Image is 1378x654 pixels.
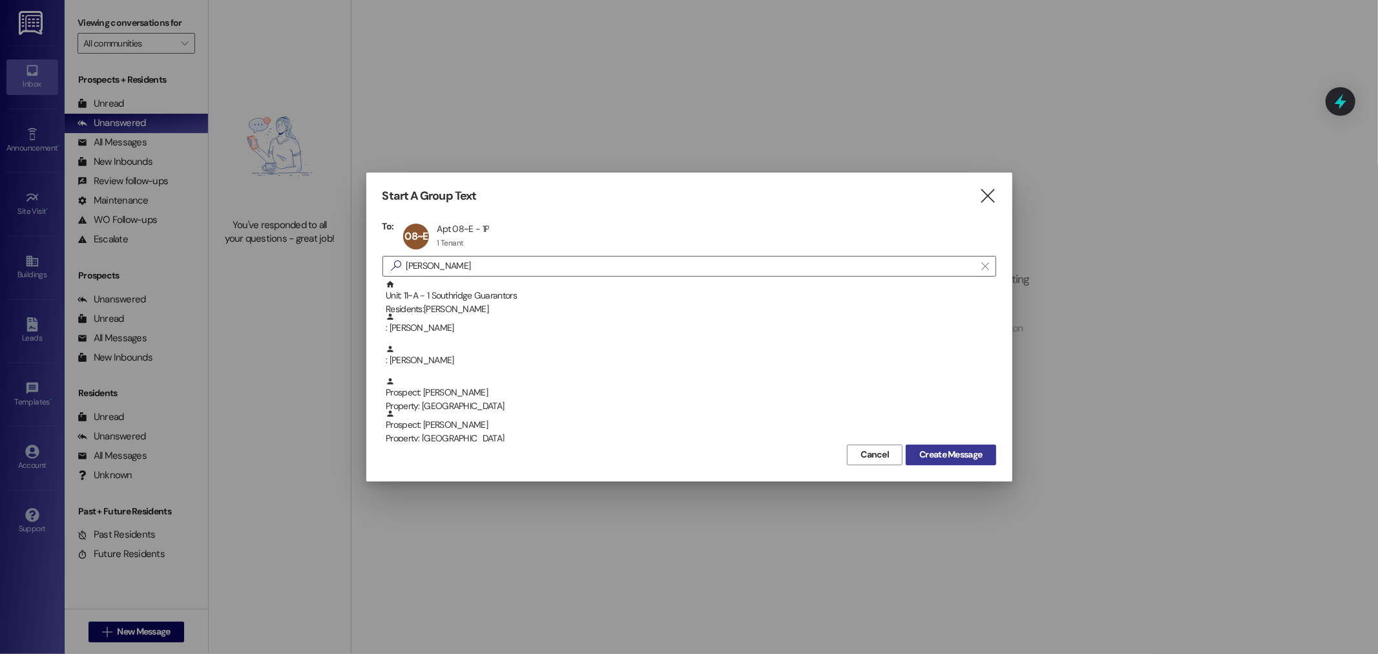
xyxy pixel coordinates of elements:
[382,189,477,204] h3: Start A Group Text
[386,432,996,445] div: Property: [GEOGRAPHIC_DATA]
[386,259,406,273] i: 
[975,257,996,276] button: Clear text
[382,220,394,232] h3: To:
[405,229,428,243] span: 08~E
[979,189,996,203] i: 
[386,280,996,317] div: Unit: 11~A - 1 Southridge Guarantors
[382,409,996,441] div: Prospect: [PERSON_NAME]Property: [GEOGRAPHIC_DATA]
[437,223,489,235] div: Apt 08~E - 1P
[386,312,996,335] div: : [PERSON_NAME]
[386,377,996,414] div: Prospect: [PERSON_NAME]
[847,445,903,465] button: Cancel
[437,238,463,248] div: 1 Tenant
[382,344,996,377] div: : [PERSON_NAME]
[386,302,996,316] div: Residents: [PERSON_NAME]
[906,445,996,465] button: Create Message
[382,377,996,409] div: Prospect: [PERSON_NAME]Property: [GEOGRAPHIC_DATA]
[382,312,996,344] div: : [PERSON_NAME]
[386,399,996,413] div: Property: [GEOGRAPHIC_DATA]
[406,257,975,275] input: Search for any contact or apartment
[386,344,996,367] div: : [PERSON_NAME]
[861,448,889,461] span: Cancel
[382,280,996,312] div: Unit: 11~A - 1 Southridge GuarantorsResidents:[PERSON_NAME]
[919,448,982,461] span: Create Message
[386,409,996,446] div: Prospect: [PERSON_NAME]
[981,261,988,271] i: 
